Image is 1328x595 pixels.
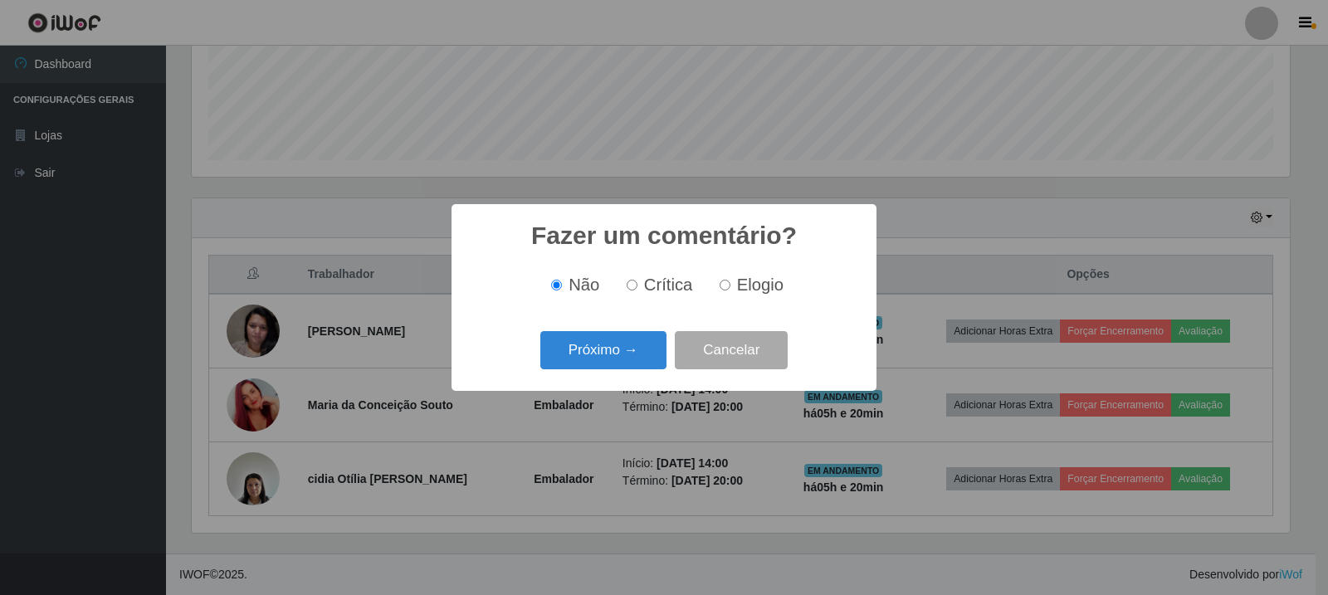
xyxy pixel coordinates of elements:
button: Cancelar [675,331,788,370]
h2: Fazer um comentário? [531,221,797,251]
input: Crítica [627,280,637,290]
button: Próximo → [540,331,666,370]
span: Crítica [644,276,693,294]
input: Não [551,280,562,290]
span: Não [569,276,599,294]
span: Elogio [737,276,784,294]
input: Elogio [720,280,730,290]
